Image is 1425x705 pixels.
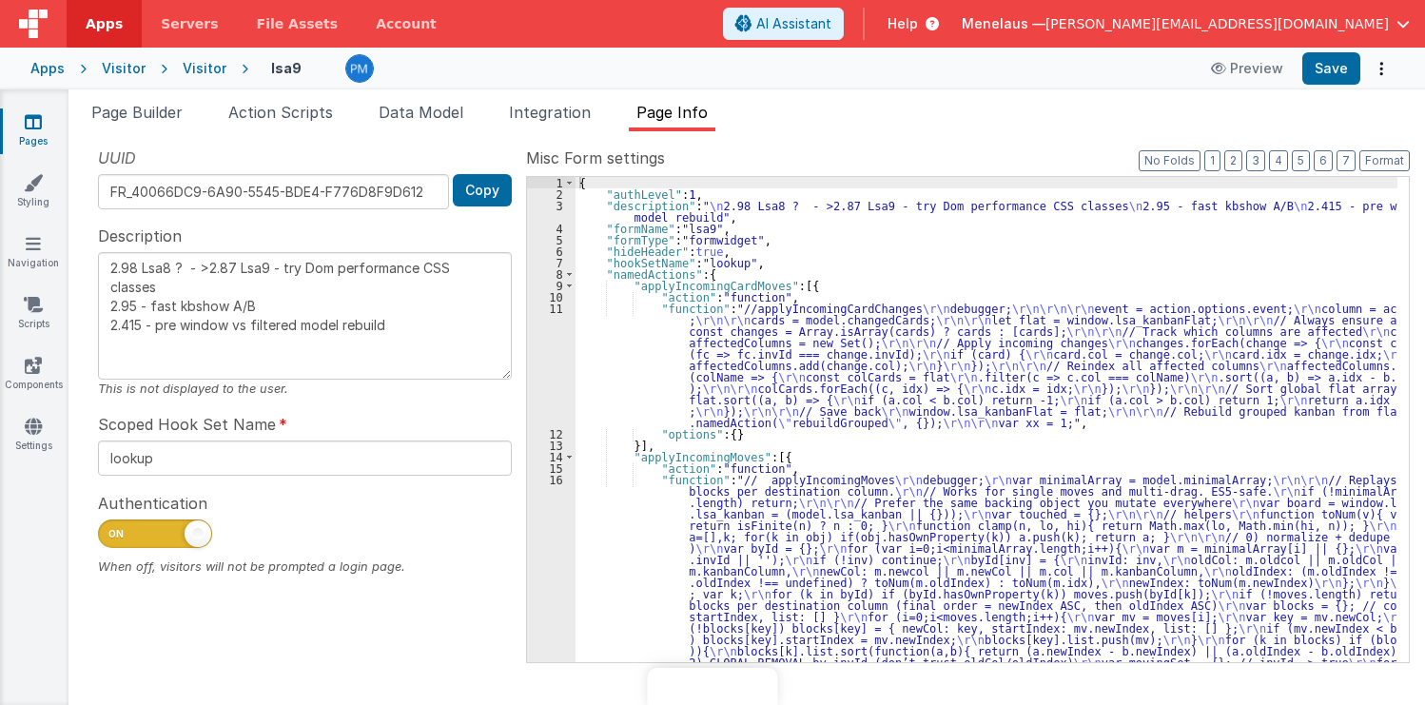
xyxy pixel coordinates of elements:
button: 4 [1269,150,1288,171]
div: Apps [30,59,65,78]
div: 8 [527,268,576,280]
button: 2 [1224,150,1242,171]
span: Apps [86,14,123,33]
span: Description [98,225,182,247]
span: Data Model [379,103,463,122]
div: 12 [527,428,576,440]
button: 7 [1337,150,1356,171]
div: 5 [527,234,576,245]
span: Help [888,14,918,33]
div: 2 [527,188,576,200]
button: 1 [1204,150,1220,171]
div: Visitor [102,59,146,78]
div: Visitor [183,59,226,78]
span: Integration [509,103,591,122]
div: 6 [527,245,576,257]
span: UUID [98,147,136,169]
button: 3 [1246,150,1265,171]
div: 10 [527,291,576,303]
span: Page Builder [91,103,183,122]
span: Action Scripts [228,103,333,122]
span: File Assets [257,14,339,33]
button: Menelaus — [PERSON_NAME][EMAIL_ADDRESS][DOMAIN_NAME] [962,14,1410,33]
span: Page Info [636,103,708,122]
span: AI Assistant [756,14,831,33]
button: No Folds [1139,150,1201,171]
button: Save [1302,52,1360,85]
button: AI Assistant [723,8,844,40]
span: Authentication [98,492,207,515]
span: [PERSON_NAME][EMAIL_ADDRESS][DOMAIN_NAME] [1045,14,1389,33]
span: Menelaus — [962,14,1045,33]
span: Scoped Hook Set Name [98,413,276,436]
div: 9 [527,280,576,291]
span: Servers [161,14,218,33]
button: 6 [1314,150,1333,171]
div: 3 [527,200,576,223]
h4: lsa9 [271,61,302,75]
button: Format [1359,150,1410,171]
div: 4 [527,223,576,234]
button: Preview [1200,53,1295,84]
div: When off, visitors will not be prompted a login page. [98,558,512,576]
div: 7 [527,257,576,268]
div: 11 [527,303,576,428]
div: 14 [527,451,576,462]
div: 15 [527,462,576,474]
span: Misc Form settings [526,147,665,169]
div: 1 [527,177,576,188]
div: 13 [527,440,576,451]
button: 5 [1292,150,1310,171]
div: This is not displayed to the user. [98,380,512,398]
img: a12ed5ba5769bda9d2665f51d2850528 [346,55,373,82]
button: Options [1368,55,1395,82]
button: Copy [453,174,512,206]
